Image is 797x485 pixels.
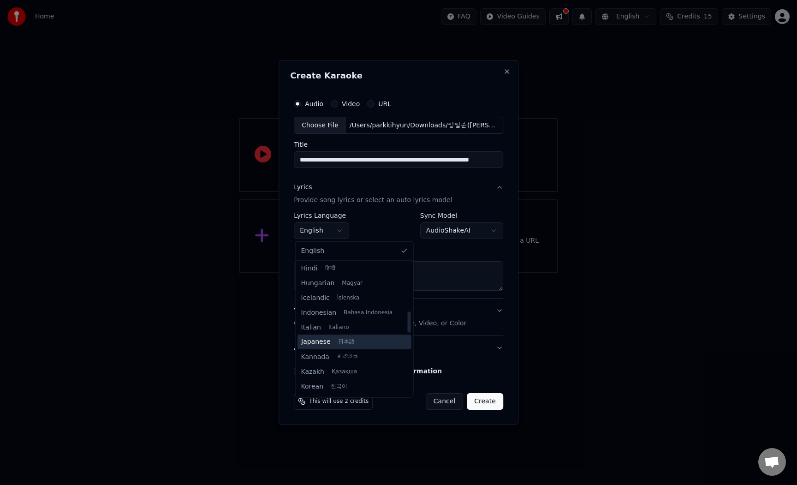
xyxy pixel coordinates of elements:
span: 한국어 [331,383,347,390]
span: Japanese [301,337,331,347]
span: English [301,246,325,256]
span: Italian [301,323,321,332]
span: Icelandic [301,293,330,302]
span: 日本語 [338,338,354,346]
span: Íslenska [337,294,359,301]
span: Magyar [342,279,363,287]
span: Bahasa Indonesia [344,309,393,316]
span: Hindi [301,263,318,273]
span: Kazakh [301,367,324,376]
span: ಕನ್ನಡ [337,353,359,360]
span: Korean [301,382,324,391]
span: Italiano [328,323,349,331]
span: Indonesian [301,308,337,317]
span: हिन्दी [325,264,335,272]
span: Hungarian [301,278,335,287]
span: Қазақша [332,368,357,375]
span: Kannada [301,352,329,361]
